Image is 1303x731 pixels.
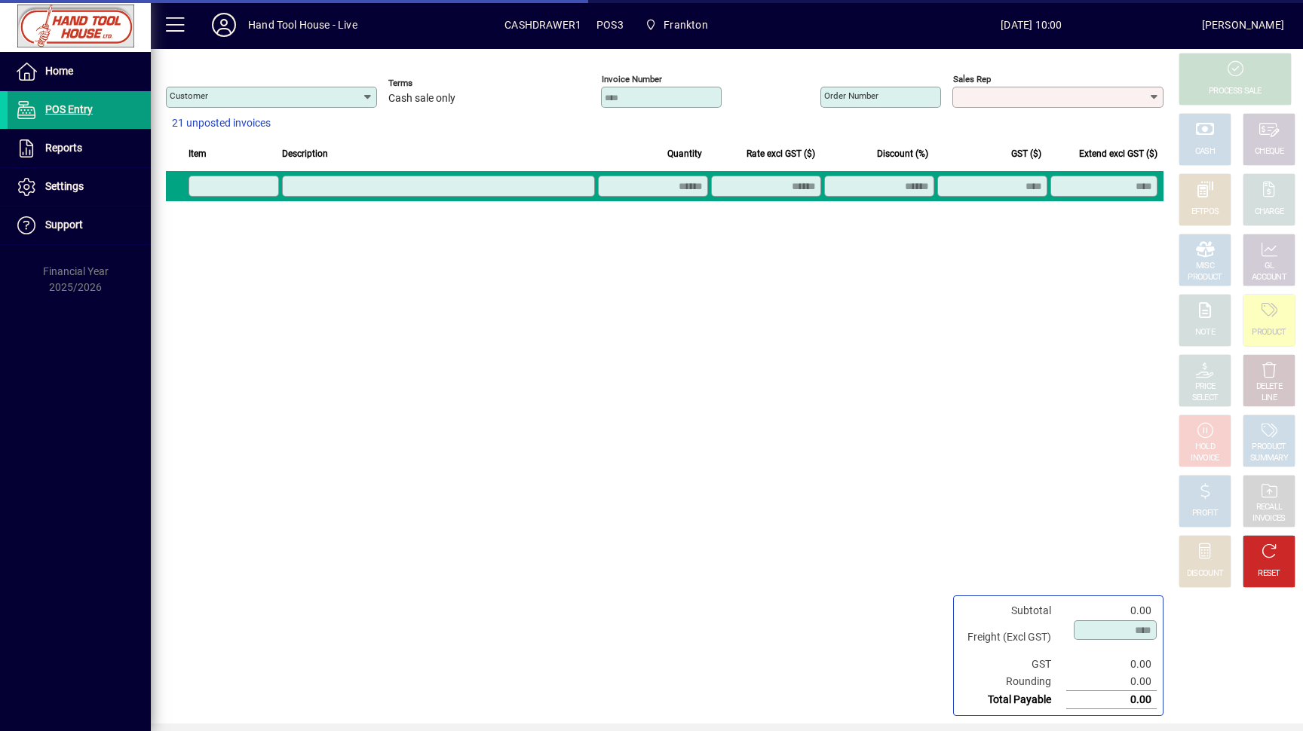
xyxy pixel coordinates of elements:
[602,74,662,84] mat-label: Invoice number
[639,11,714,38] span: Frankton
[1195,442,1215,453] div: HOLD
[1252,327,1286,338] div: PRODUCT
[960,673,1066,691] td: Rounding
[1192,393,1219,404] div: SELECT
[1066,673,1157,691] td: 0.00
[960,691,1066,709] td: Total Payable
[1265,261,1274,272] div: GL
[1192,508,1218,519] div: PROFIT
[1066,656,1157,673] td: 0.00
[1256,502,1283,513] div: RECALL
[8,53,151,90] a: Home
[596,13,624,37] span: POS3
[8,206,151,244] a: Support
[1195,327,1215,338] div: NOTE
[1255,146,1283,158] div: CHEQUE
[667,145,702,162] span: Quantity
[45,65,73,77] span: Home
[1252,272,1286,283] div: ACCOUNT
[1250,453,1288,464] div: SUMMARY
[170,90,208,101] mat-label: Customer
[861,13,1202,37] span: [DATE] 10:00
[1256,381,1282,393] div: DELETE
[8,168,151,206] a: Settings
[1195,146,1215,158] div: CASH
[1196,261,1214,272] div: MISC
[953,74,991,84] mat-label: Sales rep
[45,142,82,154] span: Reports
[248,13,357,37] div: Hand Tool House - Live
[1255,206,1284,218] div: CHARGE
[1066,691,1157,709] td: 0.00
[1258,568,1280,580] div: RESET
[1252,442,1286,453] div: PRODUCT
[166,110,277,137] button: 21 unposted invoices
[1191,206,1219,218] div: EFTPOS
[189,145,207,162] span: Item
[877,145,928,162] span: Discount (%)
[1252,513,1285,525] div: INVOICES
[824,90,878,101] mat-label: Order number
[960,602,1066,619] td: Subtotal
[664,13,707,37] span: Frankton
[1187,568,1223,580] div: DISCOUNT
[504,13,581,37] span: CASHDRAWER1
[747,145,815,162] span: Rate excl GST ($)
[282,145,328,162] span: Description
[960,619,1066,656] td: Freight (Excl GST)
[1011,145,1041,162] span: GST ($)
[1079,145,1157,162] span: Extend excl GST ($)
[1209,86,1262,97] div: PROCESS SALE
[200,11,248,38] button: Profile
[1262,393,1277,404] div: LINE
[388,93,455,105] span: Cash sale only
[960,656,1066,673] td: GST
[1195,381,1216,393] div: PRICE
[45,219,83,231] span: Support
[45,180,84,192] span: Settings
[1066,602,1157,619] td: 0.00
[1191,453,1219,464] div: INVOICE
[8,130,151,167] a: Reports
[45,103,93,115] span: POS Entry
[388,78,479,88] span: Terms
[1188,272,1222,283] div: PRODUCT
[1202,13,1284,37] div: [PERSON_NAME]
[172,115,271,131] span: 21 unposted invoices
